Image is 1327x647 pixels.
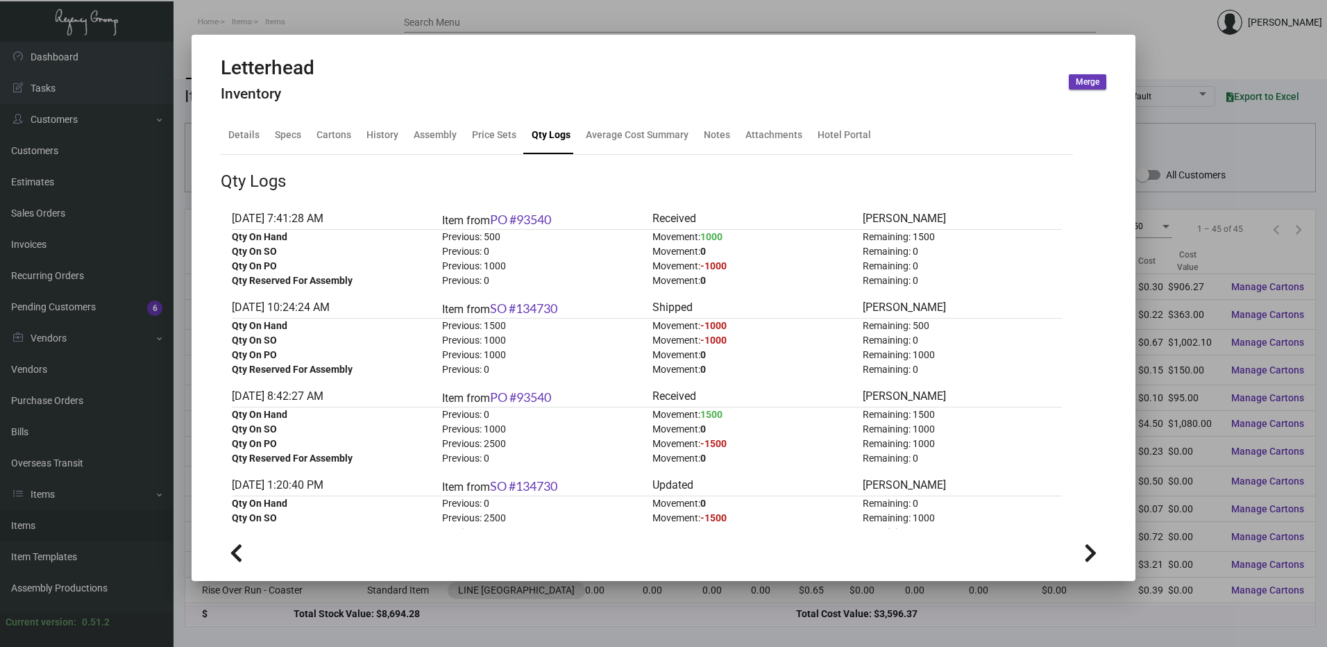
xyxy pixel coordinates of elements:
div: Item from [442,210,641,229]
div: [PERSON_NAME] [863,477,1062,496]
div: Movement: [652,348,852,362]
div: Qty On Hand [232,496,431,511]
div: Remaining: 0 [863,496,1062,511]
div: Cartons [316,128,351,142]
div: Assembly [414,128,457,142]
div: Current version: [6,615,76,630]
span: 1000 [700,231,722,242]
div: Qty Reserved For Assembly [232,451,431,466]
div: Previous: 0 [442,407,641,422]
div: Item from [442,477,641,496]
div: Qty On PO [232,259,431,274]
a: PO #93540 [490,389,551,405]
button: Merge [1069,74,1106,90]
div: Remaining: 1000 [863,437,1062,451]
div: Remaining: 1000 [863,422,1062,437]
span: 0 [700,246,706,257]
div: Qty On Hand [232,230,431,244]
div: Qty Logs [221,169,286,194]
div: Received [652,388,852,407]
div: Shipped [652,299,852,318]
div: Specs [275,128,301,142]
div: Previous: 500 [442,230,641,244]
div: Movement: [652,451,852,466]
div: Updated [652,477,852,496]
div: Qty On SO [232,333,431,348]
div: [DATE] 7:41:28 AM [232,210,431,229]
span: 0 [700,364,706,375]
span: 1500 [700,409,722,420]
span: 0 [700,527,706,538]
div: Remaining: 1500 [863,230,1062,244]
a: PO #93540 [490,212,551,227]
div: Qty On PO [232,526,431,540]
div: Movement: [652,244,852,259]
div: Remaining: 2500 [863,526,1062,540]
div: Previous: 2500 [442,526,641,540]
div: Remaining: 1500 [863,407,1062,422]
div: Qty Logs [532,128,570,142]
span: 0 [700,349,706,360]
div: Qty On Hand [232,407,431,422]
div: Hotel Portal [818,128,871,142]
div: Remaining: 1000 [863,511,1062,526]
span: -1000 [700,260,727,271]
div: [DATE] 10:24:24 AM [232,299,431,318]
div: Qty Reserved For Assembly [232,362,431,377]
div: Movement: [652,259,852,274]
div: Remaining: 0 [863,333,1062,348]
div: 0.51.2 [82,615,110,630]
div: Qty On SO [232,511,431,526]
div: Qty Reserved For Assembly [232,274,431,288]
div: Movement: [652,230,852,244]
span: -1500 [700,512,727,523]
div: Movement: [652,511,852,526]
span: Merge [1076,76,1099,88]
div: Remaining: 0 [863,362,1062,377]
div: Qty On PO [232,348,431,362]
div: Movement: [652,362,852,377]
div: Previous: 2500 [442,511,641,526]
div: [DATE] 8:42:27 AM [232,388,431,407]
div: Movement: [652,274,852,288]
div: Movement: [652,526,852,540]
div: Item from [442,299,641,318]
div: Price Sets [472,128,516,142]
div: Movement: [652,496,852,511]
div: Previous: 0 [442,362,641,377]
div: Remaining: 0 [863,244,1062,259]
span: -1000 [700,335,727,346]
div: Remaining: 0 [863,259,1062,274]
div: Previous: 2500 [442,437,641,451]
h4: Inventory [221,85,314,103]
div: [PERSON_NAME] [863,210,1062,229]
div: Received [652,210,852,229]
div: Qty On PO [232,437,431,451]
a: SO #134730 [490,478,557,494]
div: Qty On SO [232,422,431,437]
div: Details [228,128,260,142]
div: Qty On SO [232,244,431,259]
div: Average Cost Summary [586,128,688,142]
div: Previous: 1500 [442,319,641,333]
span: 0 [700,498,706,509]
div: Previous: 1000 [442,348,641,362]
div: Previous: 0 [442,451,641,466]
div: [PERSON_NAME] [863,388,1062,407]
div: Remaining: 0 [863,274,1062,288]
div: Movement: [652,407,852,422]
div: Remaining: 0 [863,451,1062,466]
div: Previous: 0 [442,496,641,511]
div: Previous: 0 [442,274,641,288]
a: SO #134730 [490,301,557,316]
h2: Letterhead [221,56,314,80]
div: Movement: [652,422,852,437]
div: History [366,128,398,142]
div: [PERSON_NAME] [863,299,1062,318]
span: 0 [700,275,706,286]
div: Movement: [652,333,852,348]
div: Attachments [745,128,802,142]
div: Remaining: 500 [863,319,1062,333]
div: Item from [442,388,641,407]
div: Movement: [652,437,852,451]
